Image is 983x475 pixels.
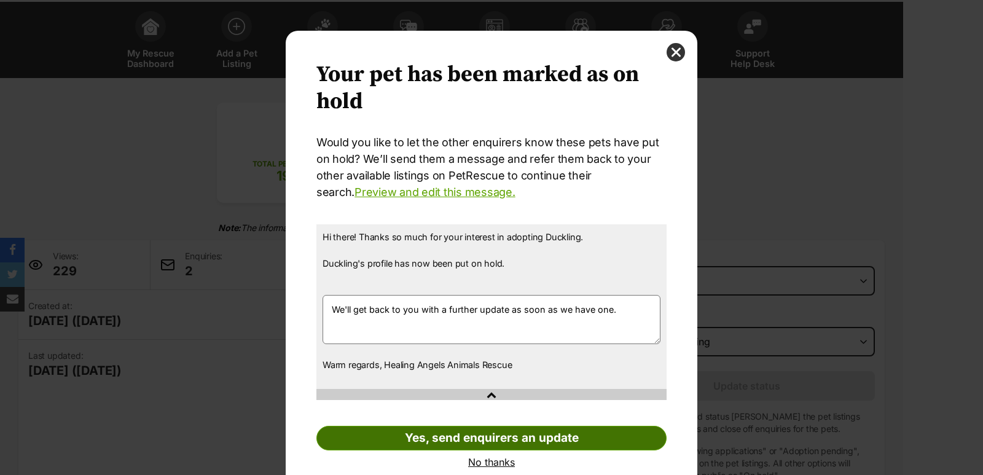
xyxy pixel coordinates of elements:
[323,358,660,372] p: Warm regards, Healing Angels Animals Rescue
[316,134,667,200] p: Would you like to let the other enquirers know these pets have put on hold? We’ll send them a mes...
[667,43,685,61] button: close
[316,426,667,450] a: Yes, send enquirers an update
[354,186,515,198] a: Preview and edit this message.
[316,457,667,468] a: No thanks
[316,61,667,116] h2: Your pet has been marked as on hold
[323,295,660,344] textarea: We'll get back to you with a further update as soon as we have one.
[323,230,660,283] p: Hi there! Thanks so much for your interest in adopting Duckling. Duckling's profile has now been ...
